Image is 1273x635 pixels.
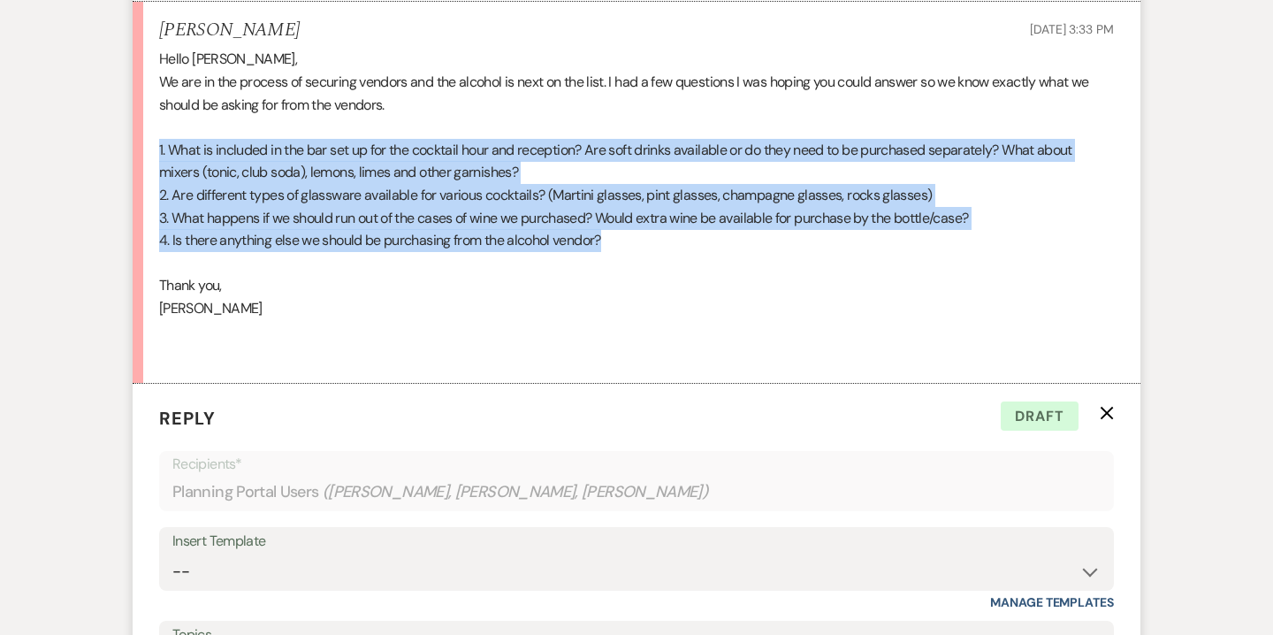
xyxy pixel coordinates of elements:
span: Reply [159,407,216,430]
span: [DATE] 3:33 PM [1030,21,1114,37]
a: Manage Templates [990,594,1114,610]
p: 2. Are different types of glassware available for various cocktails? (Martini glasses, pint glass... [159,184,1114,207]
div: Planning Portal Users [172,475,1101,509]
p: 4. Is there anything else we should be purchasing from the alcohol vendor? [159,229,1114,252]
div: Insert Template [172,529,1101,555]
span: ( [PERSON_NAME], [PERSON_NAME], [PERSON_NAME] ) [323,480,709,504]
span: Draft [1001,402,1079,432]
p: We are in the process of securing vendors and the alcohol is next on the list. I had a few questi... [159,71,1114,116]
h5: [PERSON_NAME] [159,19,300,42]
p: Thank you, [159,274,1114,297]
p: [PERSON_NAME] [159,297,1114,320]
p: Recipients* [172,453,1101,476]
p: Hello [PERSON_NAME], [159,48,1114,71]
p: 3. What happens if we should run out of the cases of wine we purchased? Would extra wine be avail... [159,207,1114,230]
p: 1. What is included in the bar set up for the cocktail hour and reception? Are soft drinks availa... [159,139,1114,184]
